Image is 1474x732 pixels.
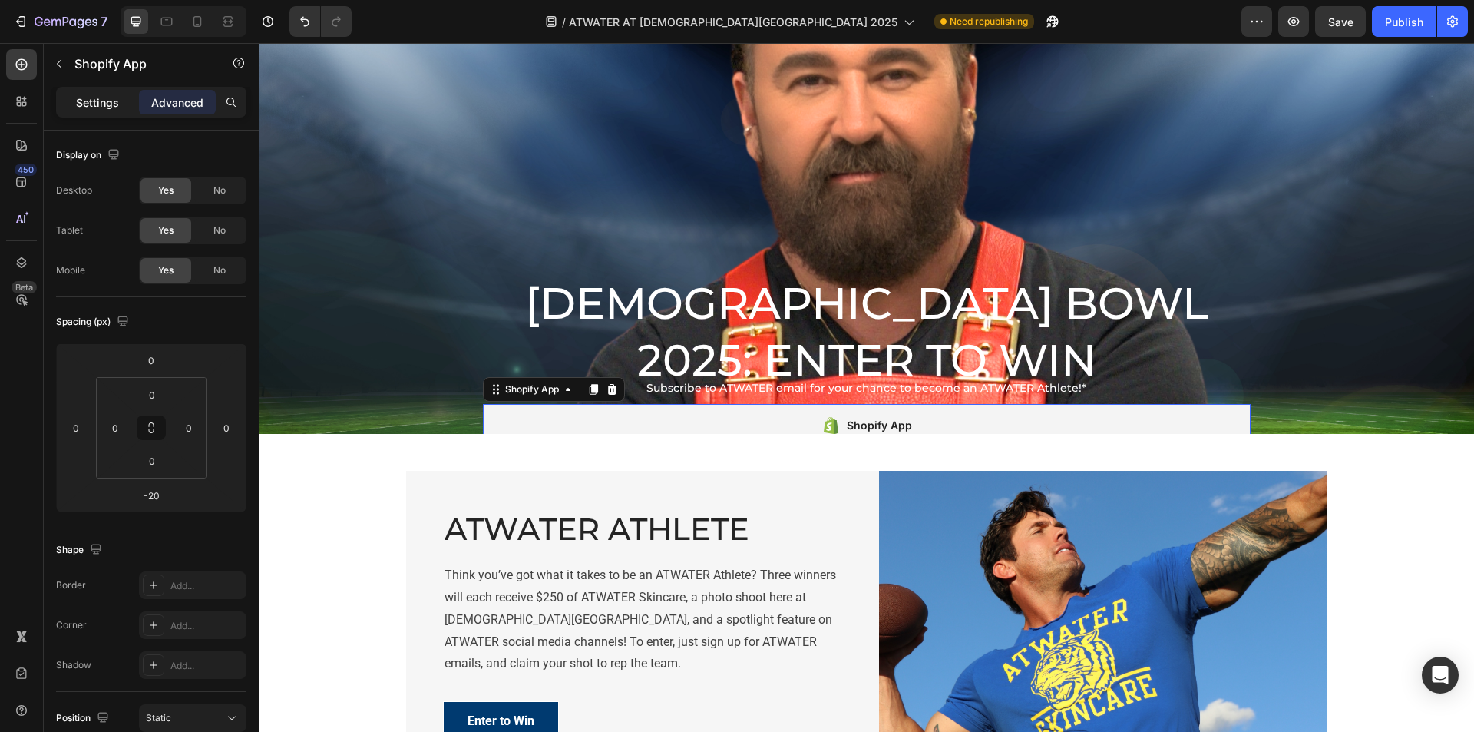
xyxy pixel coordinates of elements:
button: 7 [6,6,114,37]
div: Border [56,578,86,592]
div: 450 [15,164,37,176]
div: Shadow [56,658,91,672]
div: Beta [12,281,37,293]
div: Add... [170,659,243,673]
p: Settings [76,94,119,111]
input: 0px [137,449,167,472]
input: 0 [136,349,167,372]
p: Shopify App [74,55,205,73]
span: Subscribe to ATWATER email for your chance to become an ATWATER Athlete!* [388,338,828,352]
div: Open Intercom Messenger [1422,657,1459,694]
div: Publish [1385,14,1423,30]
div: Add... [170,619,243,633]
span: Static [146,712,171,724]
div: Shape [56,540,105,561]
span: No [213,263,226,277]
span: No [213,184,226,197]
div: Mobile [56,263,85,277]
p: 7 [101,12,107,31]
span: Yes [158,184,174,197]
button: Publish [1372,6,1436,37]
h2: ATWATER ATHLETE [184,465,596,508]
div: Position [56,708,112,729]
p: Enter to Win [209,669,276,687]
span: ATWATER AT [DEMOGRAPHIC_DATA][GEOGRAPHIC_DATA] 2025 [569,14,897,30]
a: Enter to Win [184,658,300,698]
button: Static [139,704,246,732]
span: Yes [158,263,174,277]
div: Shopify App [243,340,303,353]
input: -20 [136,484,167,507]
p: Advanced [151,94,203,111]
div: Undo/Redo [289,6,352,37]
div: Desktop [56,184,92,197]
input: 0 [215,416,238,439]
div: Display on [56,145,123,166]
input: 0px [137,383,167,406]
span: Save [1328,15,1353,28]
div: Add... [170,579,243,593]
input: 0 [64,416,88,439]
span: Yes [158,224,174,237]
span: No [213,224,226,237]
div: Corner [56,618,87,632]
div: Tablet [56,224,83,237]
input: 0px [104,416,127,439]
p: Think you’ve got what it takes to be an ATWATER Athlete? Three winners will each receive $250 of ... [186,522,594,632]
div: Shopify App [588,373,653,392]
div: Spacing (px) [56,312,132,333]
span: Need republishing [950,15,1028,28]
iframe: Design area [259,43,1474,732]
span: / [562,14,566,30]
button: Save [1315,6,1366,37]
input: 0px [177,416,200,439]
